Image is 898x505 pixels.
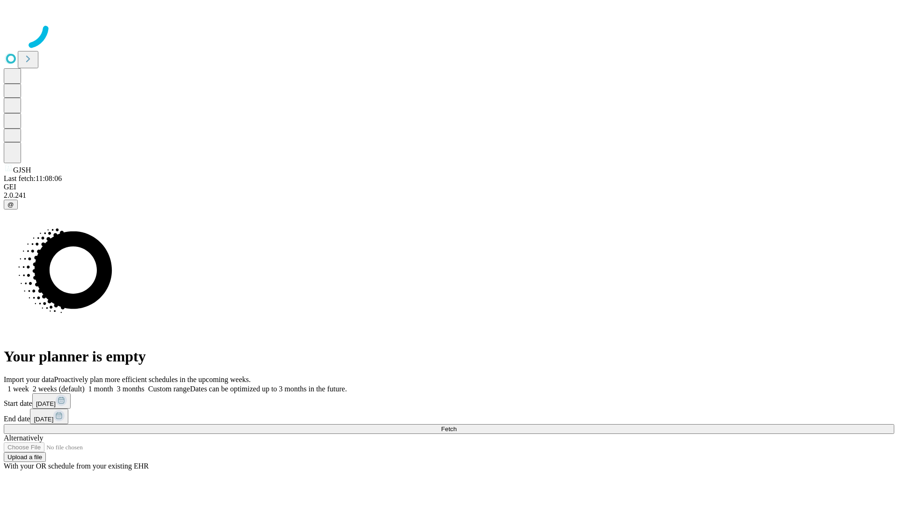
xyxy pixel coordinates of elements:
[33,385,85,393] span: 2 weeks (default)
[30,409,68,424] button: [DATE]
[32,393,71,409] button: [DATE]
[13,166,31,174] span: GJSH
[4,452,46,462] button: Upload a file
[4,462,149,470] span: With your OR schedule from your existing EHR
[4,375,54,383] span: Import your data
[7,385,29,393] span: 1 week
[4,434,43,442] span: Alternatively
[34,416,53,423] span: [DATE]
[4,200,18,209] button: @
[4,393,894,409] div: Start date
[4,191,894,200] div: 2.0.241
[190,385,347,393] span: Dates can be optimized up to 3 months in the future.
[148,385,190,393] span: Custom range
[54,375,251,383] span: Proactively plan more efficient schedules in the upcoming weeks.
[36,400,56,407] span: [DATE]
[441,426,456,433] span: Fetch
[88,385,113,393] span: 1 month
[4,174,62,182] span: Last fetch: 11:08:06
[4,348,894,365] h1: Your planner is empty
[4,409,894,424] div: End date
[4,183,894,191] div: GEI
[4,424,894,434] button: Fetch
[7,201,14,208] span: @
[117,385,145,393] span: 3 months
